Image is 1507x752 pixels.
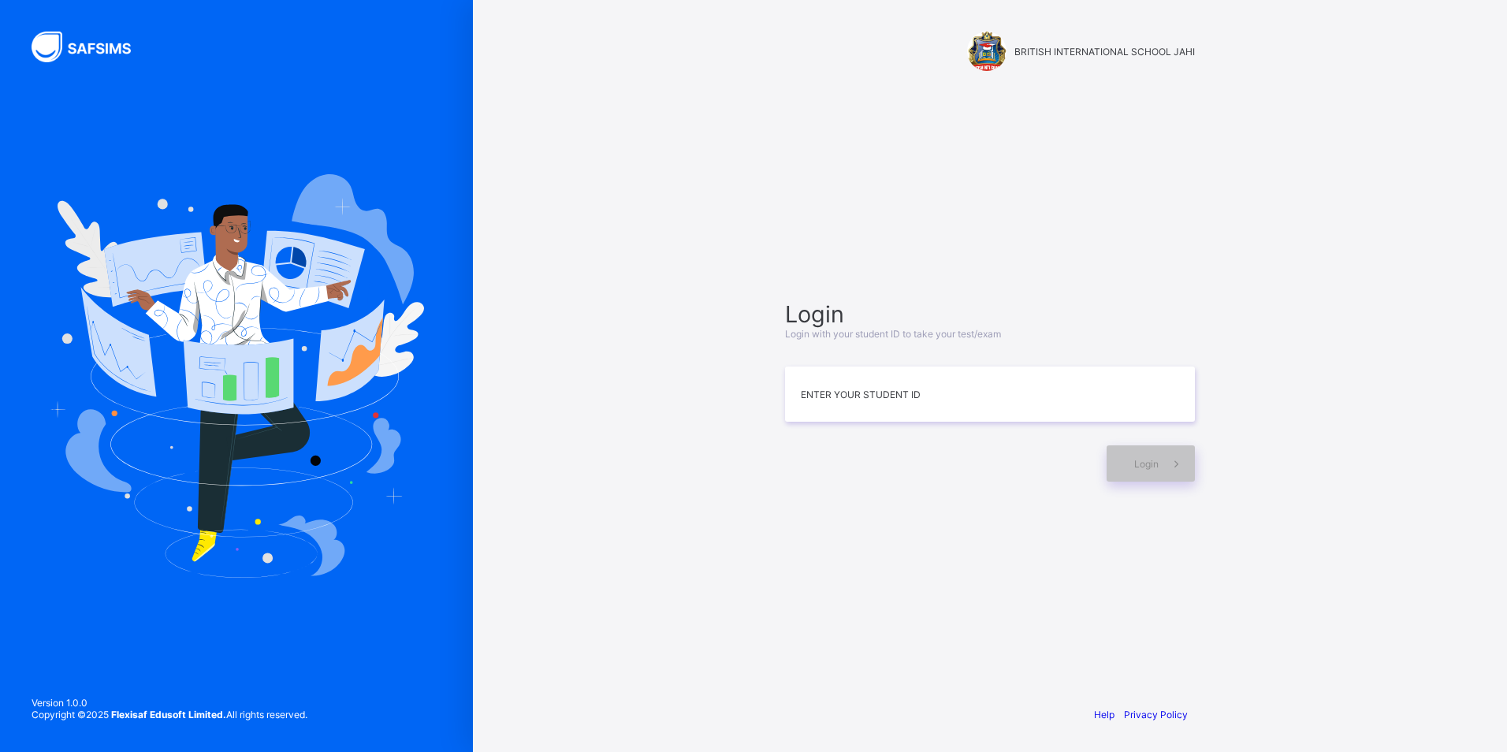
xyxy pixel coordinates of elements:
span: Version 1.0.0 [32,697,307,709]
span: Copyright © 2025 All rights reserved. [32,709,307,720]
span: Login [785,300,1195,328]
img: Hero Image [49,174,424,578]
a: Privacy Policy [1124,709,1188,720]
span: Login [1134,458,1159,470]
span: BRITISH INTERNATIONAL SCHOOL JAHI [1014,46,1195,58]
a: Help [1094,709,1114,720]
img: SAFSIMS Logo [32,32,150,62]
span: Login with your student ID to take your test/exam [785,328,1001,340]
strong: Flexisaf Edusoft Limited. [111,709,226,720]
